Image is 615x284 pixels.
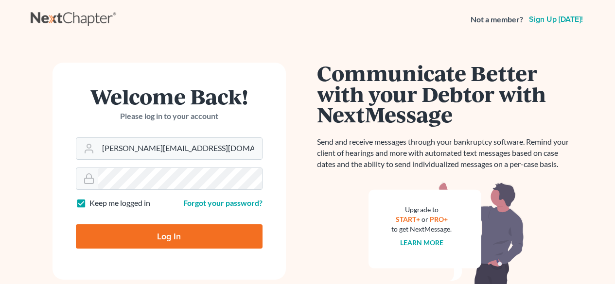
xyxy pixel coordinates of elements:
[76,224,263,249] input: Log In
[76,86,263,107] h1: Welcome Back!
[317,136,575,170] p: Send and receive messages through your bankruptcy software. Remind your client of hearings and mo...
[76,111,263,122] p: Please log in to your account
[527,16,585,23] a: Sign up [DATE]!
[430,215,448,223] a: PRO+
[396,215,420,223] a: START+
[392,205,452,215] div: Upgrade to
[400,238,443,247] a: Learn more
[317,63,575,125] h1: Communicate Better with your Debtor with NextMessage
[471,14,523,25] strong: Not a member?
[183,198,263,207] a: Forgot your password?
[422,215,428,223] span: or
[392,224,452,234] div: to get NextMessage.
[89,198,150,209] label: Keep me logged in
[98,138,262,159] input: Email Address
